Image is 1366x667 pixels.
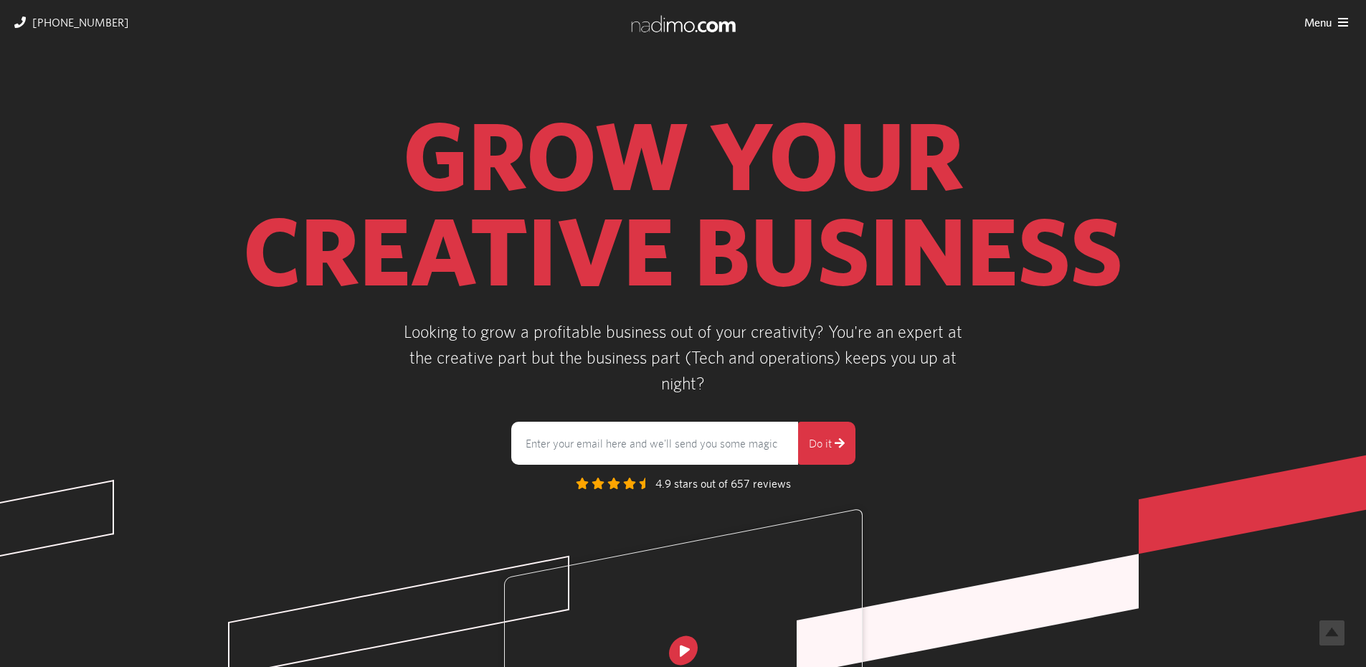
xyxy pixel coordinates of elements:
span: [PHONE_NUMBER] [32,15,129,30]
a: [PHONE_NUMBER] [14,15,129,30]
input: Enter your email here and we'll send you some magic [511,422,798,465]
img: logo-white.png [630,14,737,33]
h1: GROW YOUR CREATIVE BUSINESS [243,108,1123,313]
span: Menu [1304,15,1335,30]
p: Looking to grow a profitable business out of your creativity? You're an expert at the creative pa... [397,319,970,397]
button: Do it [798,422,855,465]
span: Do it [809,436,832,450]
